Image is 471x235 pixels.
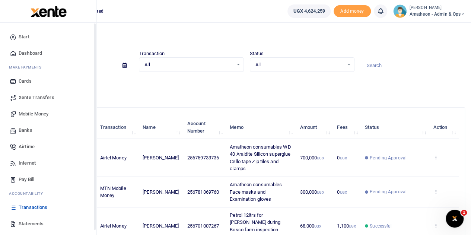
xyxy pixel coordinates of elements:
[6,171,90,188] a: Pay Bill
[28,32,465,40] h4: Transactions
[100,185,126,199] span: MTN Mobile Money
[337,155,347,161] span: 0
[19,143,35,150] span: Airtime
[317,190,324,194] small: UGX
[30,8,67,14] a: logo-small logo-large logo-large
[334,5,371,18] li: Toup your wallet
[446,210,464,228] iframe: Intercom live chat
[337,223,356,229] span: 1,100
[370,155,407,161] span: Pending Approval
[187,189,219,195] span: 256781369760
[6,122,90,139] a: Banks
[393,4,407,18] img: profile-user
[15,191,43,196] span: countability
[334,5,371,18] span: Add money
[19,127,32,134] span: Banks
[300,189,324,195] span: 300,000
[293,7,325,15] span: UGX 4,624,259
[183,116,226,139] th: Account Number: activate to sort column ascending
[31,6,67,17] img: logo-large
[300,223,321,229] span: 68,000
[19,33,29,41] span: Start
[19,220,44,228] span: Statements
[6,199,90,216] a: Transactions
[143,155,179,161] span: [PERSON_NAME]
[13,64,42,70] span: ake Payments
[6,45,90,61] a: Dashboard
[410,11,465,18] span: Amatheon - Admin & Ops
[255,61,344,69] span: All
[100,155,127,161] span: Airtel Money
[284,4,333,18] li: Wallet ballance
[144,61,233,69] span: All
[19,50,42,57] span: Dashboard
[6,29,90,45] a: Start
[349,224,356,228] small: UGX
[370,223,392,229] span: Successful
[6,216,90,232] a: Statements
[429,116,459,139] th: Action: activate to sort column ascending
[139,50,165,57] label: Transaction
[317,156,324,160] small: UGX
[360,59,465,72] input: Search
[300,155,324,161] span: 700,000
[230,144,291,172] span: Amatheon consumables WD 40 Araldite Silicon superglue Cello tape Zip tiles and clamps
[19,77,32,85] span: Cards
[6,73,90,89] a: Cards
[6,188,90,199] li: Ac
[334,8,371,13] a: Add money
[28,81,465,89] p: Download
[370,188,407,195] span: Pending Approval
[393,4,465,18] a: profile-user [PERSON_NAME] Amatheon - Admin & Ops
[19,159,36,167] span: Internet
[340,190,347,194] small: UGX
[6,106,90,122] a: Mobile Money
[361,116,429,139] th: Status: activate to sort column ascending
[19,204,47,211] span: Transactions
[139,116,183,139] th: Name: activate to sort column ascending
[314,224,321,228] small: UGX
[19,94,54,101] span: Xente Transfers
[100,223,127,229] span: Airtel Money
[143,189,179,195] span: [PERSON_NAME]
[296,116,333,139] th: Amount: activate to sort column ascending
[250,50,264,57] label: Status
[187,155,219,161] span: 256759733736
[143,223,179,229] span: [PERSON_NAME]
[6,139,90,155] a: Airtime
[230,182,282,202] span: Amatheon consumables Face masks and Examination gloves
[6,155,90,171] a: Internet
[96,116,139,139] th: Transaction: activate to sort column ascending
[333,116,361,139] th: Fees: activate to sort column ascending
[226,116,296,139] th: Memo: activate to sort column ascending
[19,110,48,118] span: Mobile Money
[410,5,465,11] small: [PERSON_NAME]
[461,210,467,216] span: 1
[187,223,219,229] span: 256701007267
[6,61,90,73] li: M
[19,176,34,183] span: Pay Bill
[340,156,347,160] small: UGX
[287,4,330,18] a: UGX 4,624,259
[337,189,347,195] span: 0
[6,89,90,106] a: Xente Transfers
